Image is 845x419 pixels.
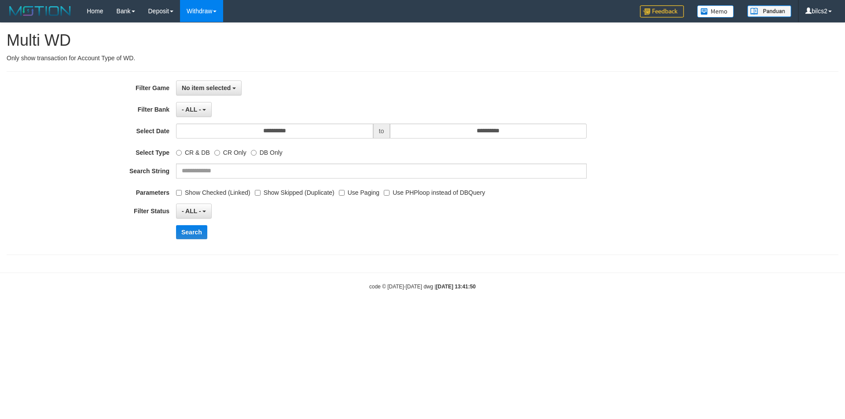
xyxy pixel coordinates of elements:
[176,185,250,197] label: Show Checked (Linked)
[182,106,201,113] span: - ALL -
[214,150,220,156] input: CR Only
[176,190,182,196] input: Show Checked (Linked)
[339,185,379,197] label: Use Paging
[255,190,261,196] input: Show Skipped (Duplicate)
[384,185,485,197] label: Use PHPloop instead of DBQuery
[7,4,73,18] img: MOTION_logo.png
[255,185,334,197] label: Show Skipped (Duplicate)
[339,190,345,196] input: Use Paging
[436,284,476,290] strong: [DATE] 13:41:50
[176,102,212,117] button: - ALL -
[747,5,791,17] img: panduan.png
[176,225,207,239] button: Search
[7,32,838,49] h1: Multi WD
[251,150,257,156] input: DB Only
[214,145,246,157] label: CR Only
[176,204,212,219] button: - ALL -
[369,284,476,290] small: code © [DATE]-[DATE] dwg |
[182,84,231,91] span: No item selected
[640,5,684,18] img: Feedback.jpg
[176,145,210,157] label: CR & DB
[373,124,390,138] span: to
[697,5,734,18] img: Button%20Memo.svg
[251,145,283,157] label: DB Only
[384,190,389,196] input: Use PHPloop instead of DBQuery
[182,208,201,215] span: - ALL -
[176,150,182,156] input: CR & DB
[7,54,838,62] p: Only show transaction for Account Type of WD.
[176,80,242,95] button: No item selected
